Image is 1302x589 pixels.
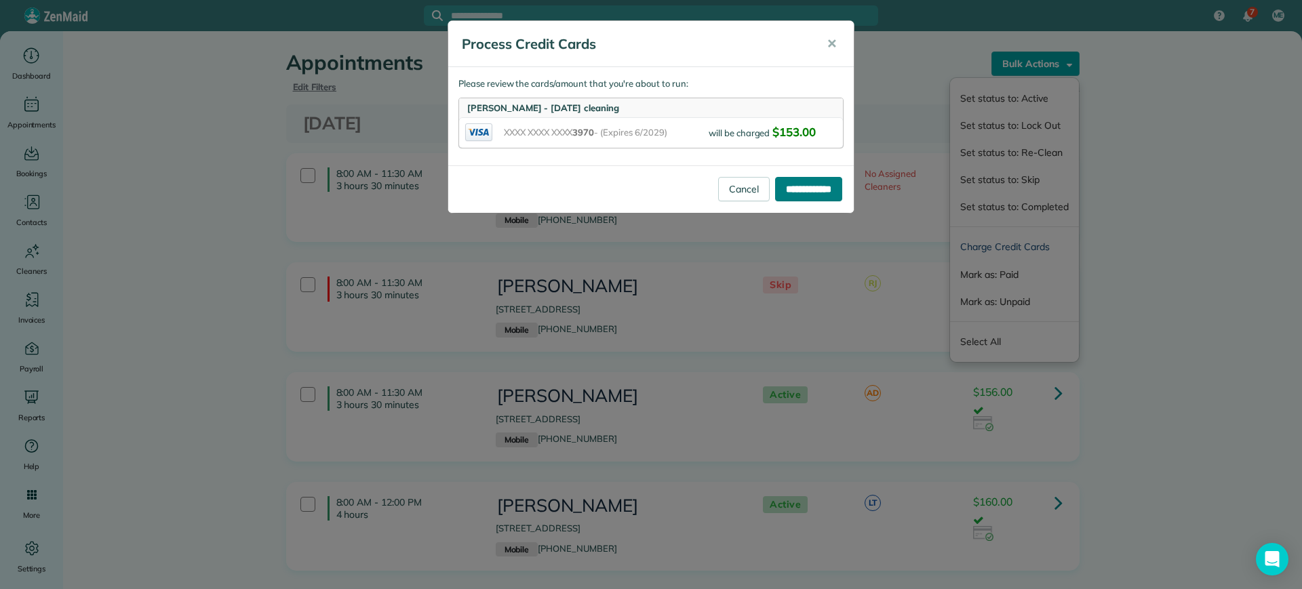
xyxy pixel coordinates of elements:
[718,177,770,201] a: Cancel
[448,67,854,165] div: Please review the cards/amount that you're about to run:
[459,98,843,119] div: [PERSON_NAME] - [DATE] cleaning
[572,127,594,138] span: 3970
[1256,543,1288,575] div: Open Intercom Messenger
[504,126,709,140] span: XXXX XXXX XXXX - (Expires 6/2029)
[709,123,837,142] div: will be charged
[827,36,837,52] span: ✕
[772,125,816,139] span: $153.00
[462,35,808,54] h5: Process Credit Cards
